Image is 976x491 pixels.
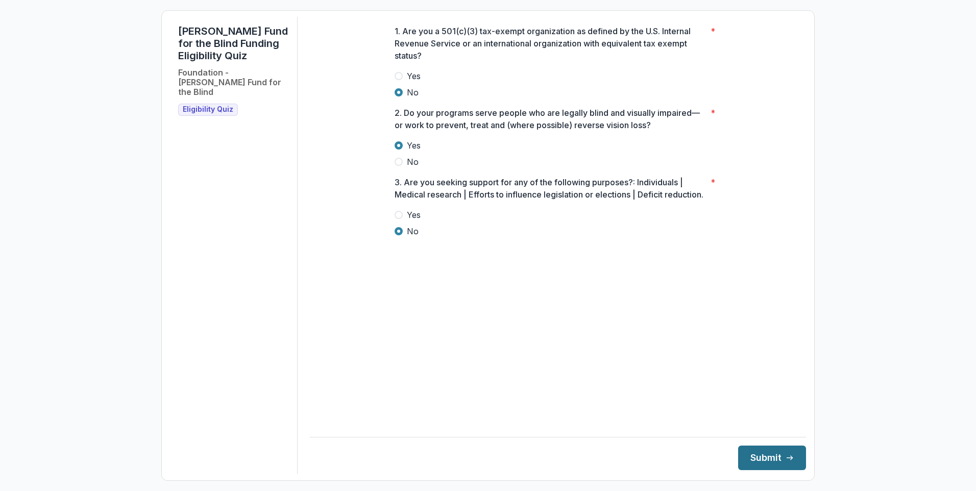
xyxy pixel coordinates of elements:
[183,105,233,114] span: Eligibility Quiz
[395,176,706,201] p: 3. Are you seeking support for any of the following purposes?: Individuals | Medical research | E...
[395,25,706,62] p: 1. Are you a 501(c)(3) tax-exempt organization as defined by the U.S. Internal Revenue Service or...
[738,446,806,470] button: Submit
[407,156,419,168] span: No
[178,25,289,62] h1: [PERSON_NAME] Fund for the Blind Funding Eligibility Quiz
[407,225,419,237] span: No
[407,70,421,82] span: Yes
[407,86,419,99] span: No
[407,209,421,221] span: Yes
[178,68,289,97] h2: Foundation - [PERSON_NAME] Fund for the Blind
[407,139,421,152] span: Yes
[395,107,706,131] p: 2. Do your programs serve people who are legally blind and visually impaired—or work to prevent, ...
